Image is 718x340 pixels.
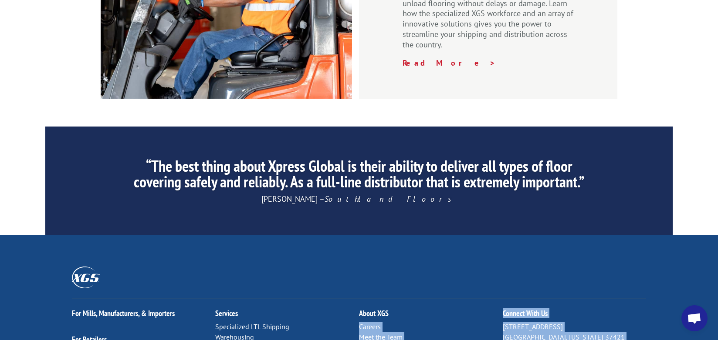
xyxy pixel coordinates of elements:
a: Specialized LTL Shipping [215,322,289,331]
h2: “The best thing about Xpress Global is their ability to deliver all types of floor covering safel... [127,158,591,194]
img: XGS_Logos_ALL_2024_All_White [72,267,100,288]
a: Read More > [403,58,496,68]
a: About XGS [359,308,389,318]
a: Services [215,308,238,318]
em: Southland Floors [325,194,457,204]
a: Careers [359,322,381,331]
a: For Mills, Manufacturers, & Importers [72,308,175,318]
div: Open chat [681,305,708,331]
span: [PERSON_NAME] – [261,194,457,204]
h2: Connect With Us [503,310,647,322]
